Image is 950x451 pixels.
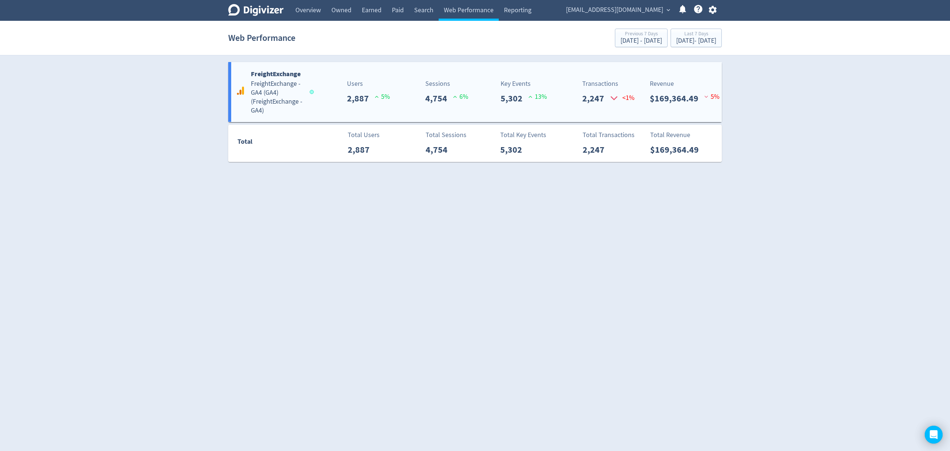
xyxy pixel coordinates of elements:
p: 5 % [375,92,390,102]
div: Previous 7 Days [620,31,662,38]
p: $169,364.49 [650,92,704,105]
h5: FreightExchange - GA4 (GA4) ( FreightExchange - GA4 ) [251,80,303,115]
button: Previous 7 Days[DATE] - [DATE] [615,29,668,47]
div: [DATE] - [DATE] [620,38,662,44]
p: Total Key Events [500,130,546,140]
p: 4,754 [426,143,453,156]
p: 2,887 [347,92,375,105]
p: Sessions [425,79,468,89]
p: Revenue [650,79,720,89]
h1: Web Performance [228,26,295,50]
p: Users [347,79,390,89]
p: Transactions [582,79,622,89]
p: 2,887 [348,143,376,156]
p: 6 % [453,92,468,102]
p: Total Revenue [650,130,705,140]
span: Data last synced: 19 Aug 2025, 11:02pm (AEST) [310,90,316,94]
span: expand_more [665,7,672,13]
b: FreightExchange [251,69,301,78]
p: Total Users [348,130,380,140]
div: Open Intercom Messenger [925,426,943,444]
p: 5 % [704,92,720,102]
p: Key Events [501,79,547,89]
p: 4,754 [425,92,453,105]
button: [EMAIL_ADDRESS][DOMAIN_NAME] [563,4,672,16]
p: 2,247 [582,92,610,105]
div: [DATE] - [DATE] [676,38,716,44]
span: [EMAIL_ADDRESS][DOMAIN_NAME] [566,4,663,16]
svg: Google Analytics [236,86,245,95]
p: Total Transactions [583,130,635,140]
p: $169,364.49 [650,143,705,156]
button: Last 7 Days[DATE]- [DATE] [671,29,722,47]
div: Total [237,136,310,150]
p: 5,302 [500,143,528,156]
div: Last 7 Days [676,31,716,38]
p: 2,247 [583,143,610,156]
p: 5,302 [501,92,528,105]
p: Total Sessions [426,130,466,140]
p: 13 % [528,92,547,102]
a: FreightExchangeFreightExchange - GA4 (GA4)(FreightExchange - GA4)Users2,887 5%Sessions4,754 6%Key... [228,62,722,122]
